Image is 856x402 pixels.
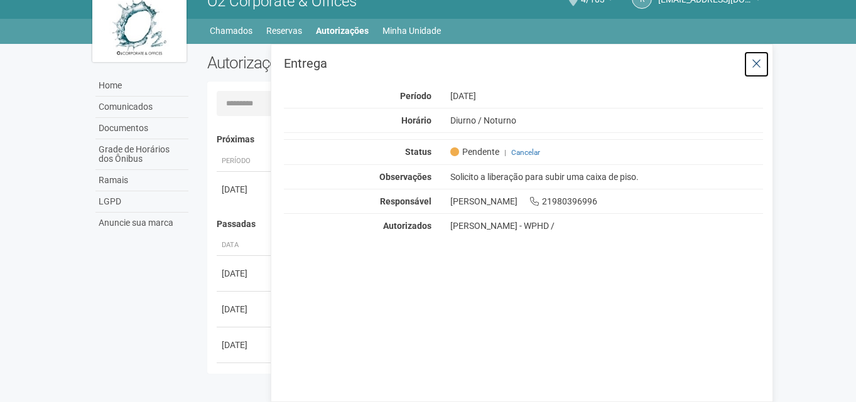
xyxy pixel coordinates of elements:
a: Chamados [210,22,252,40]
a: Cancelar [511,148,540,157]
a: Documentos [95,118,188,139]
strong: Período [400,91,431,101]
a: Anuncie sua marca [95,213,188,233]
div: [DATE] [222,339,268,351]
a: Home [95,75,188,97]
strong: Status [405,147,431,157]
div: Solicito a liberação para subir uma caixa de piso. [441,171,773,182]
a: Minha Unidade [382,22,441,40]
strong: Horário [401,115,431,125]
div: Diurno / Noturno [441,115,773,126]
th: Data [217,235,273,256]
th: Período [217,151,273,172]
span: | [504,148,506,157]
a: Comunicados [95,97,188,118]
a: Autorizações [316,22,369,40]
div: [PERSON_NAME] - WPHD / [450,220,764,231]
h2: Autorizações [207,53,476,72]
div: [DATE] [222,303,268,315]
div: [DATE] [441,90,773,102]
div: [DATE] [222,267,268,280]
div: [PERSON_NAME] 21980396996 [441,196,773,207]
strong: Responsável [380,196,431,206]
a: Ramais [95,170,188,191]
h4: Passadas [217,220,755,229]
div: [DATE] [222,183,268,196]
h4: Próximas [217,135,755,144]
strong: Autorizados [383,221,431,231]
span: Pendente [450,146,499,157]
a: LGPD [95,191,188,213]
a: Reservas [266,22,302,40]
h3: Entrega [284,57,763,70]
strong: Observações [379,172,431,182]
a: Grade de Horários dos Ônibus [95,139,188,170]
